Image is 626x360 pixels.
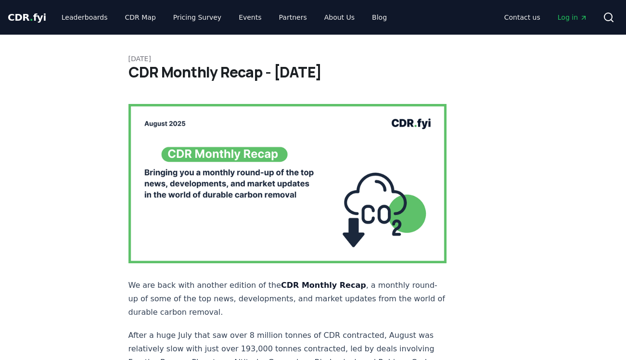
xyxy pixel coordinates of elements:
[317,9,362,26] a: About Us
[550,9,595,26] a: Log in
[497,9,548,26] a: Contact us
[30,12,33,23] span: .
[8,12,46,23] span: CDR fyi
[271,9,315,26] a: Partners
[54,9,115,26] a: Leaderboards
[128,104,447,263] img: blog post image
[128,279,447,319] p: We are back with another edition of the , a monthly round-up of some of the top news, development...
[128,64,498,81] h1: CDR Monthly Recap - [DATE]
[558,13,588,22] span: Log in
[117,9,164,26] a: CDR Map
[54,9,395,26] nav: Main
[497,9,595,26] nav: Main
[8,11,46,24] a: CDR.fyi
[166,9,229,26] a: Pricing Survey
[364,9,395,26] a: Blog
[231,9,269,26] a: Events
[128,54,498,64] p: [DATE]
[281,281,366,290] strong: CDR Monthly Recap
